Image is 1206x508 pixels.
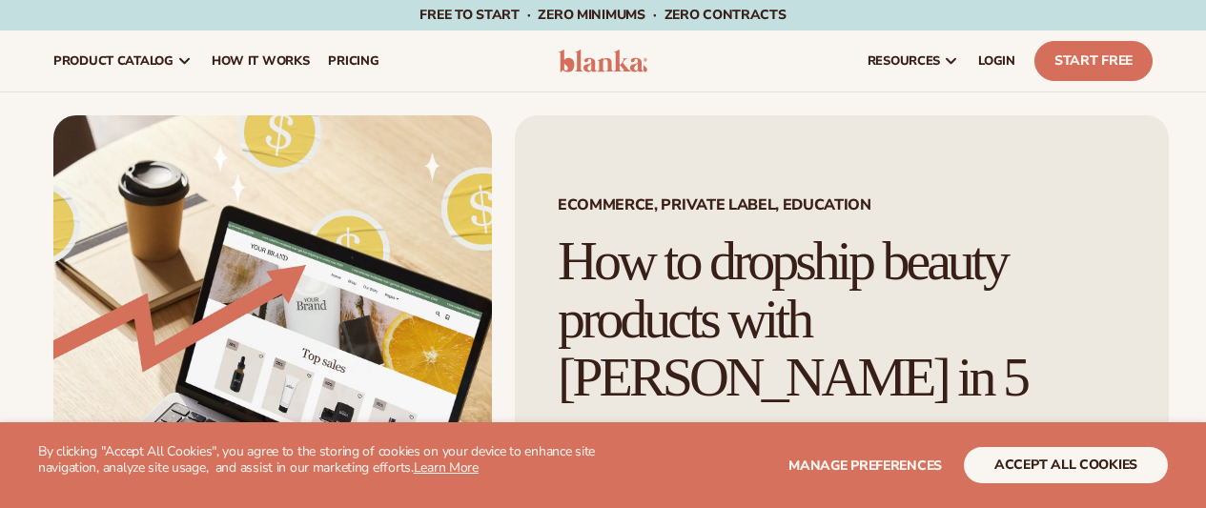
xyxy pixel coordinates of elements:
span: How It Works [212,53,310,69]
span: Free to start · ZERO minimums · ZERO contracts [419,6,786,24]
a: LOGIN [969,30,1025,91]
span: LOGIN [978,53,1015,69]
h1: How to dropship beauty products with [PERSON_NAME] in 5 steps [558,233,1126,465]
span: Ecommerce, Private Label, EDUCATION [558,197,1126,213]
a: pricing [318,30,388,91]
span: resources [868,53,940,69]
img: logo [559,50,648,72]
p: By clicking "Accept All Cookies", you agree to the storing of cookies on your device to enhance s... [38,444,603,477]
span: product catalog [53,53,174,69]
button: Manage preferences [788,447,942,483]
a: Learn More [414,458,479,477]
span: Manage preferences [788,457,942,475]
button: accept all cookies [964,447,1168,483]
a: resources [858,30,969,91]
a: Start Free [1034,41,1153,81]
span: pricing [328,53,378,69]
a: How It Works [202,30,319,91]
a: product catalog [44,30,202,91]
